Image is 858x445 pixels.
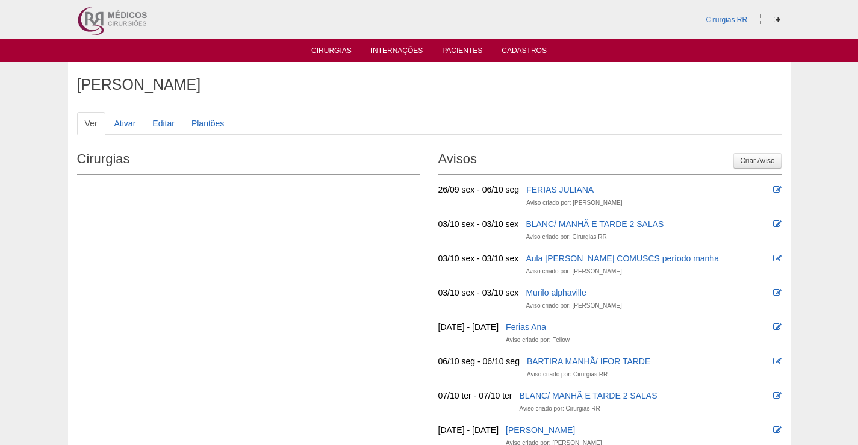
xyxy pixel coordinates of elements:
[438,355,520,367] div: 06/10 seg - 06/10 seg
[438,321,499,333] div: [DATE] - [DATE]
[438,184,520,196] div: 26/09 sex - 06/10 seg
[77,112,105,135] a: Ver
[773,357,782,366] i: Editar
[773,323,782,331] i: Editar
[442,46,482,58] a: Pacientes
[145,112,182,135] a: Editar
[311,46,352,58] a: Cirurgias
[506,334,570,346] div: Aviso criado por: Fellow
[438,424,499,436] div: [DATE] - [DATE]
[527,356,650,366] a: BARTIRA MANHÃ/ IFOR TARDE
[706,16,747,24] a: Cirurgias RR
[506,322,546,332] a: Ferias Ana
[773,426,782,434] i: Editar
[773,254,782,263] i: Editar
[526,197,622,209] div: Aviso criado por: [PERSON_NAME]
[502,46,547,58] a: Cadastros
[438,218,519,230] div: 03/10 sex - 03/10 sex
[519,391,657,400] a: BLANC/ MANHÃ E TARDE 2 SALAS
[77,77,782,92] h1: [PERSON_NAME]
[438,390,512,402] div: 07/10 ter - 07/10 ter
[526,288,586,297] a: Murilo alphaville
[773,220,782,228] i: Editar
[184,112,232,135] a: Plantões
[526,266,621,278] div: Aviso criado por: [PERSON_NAME]
[526,219,664,229] a: BLANC/ MANHÃ E TARDE 2 SALAS
[107,112,144,135] a: Ativar
[438,147,782,175] h2: Avisos
[773,185,782,194] i: Editar
[774,16,780,23] i: Sair
[526,254,719,263] a: Aula [PERSON_NAME] COMUSCS período manha
[438,287,519,299] div: 03/10 sex - 03/10 sex
[773,288,782,297] i: Editar
[526,300,621,312] div: Aviso criado por: [PERSON_NAME]
[519,403,600,415] div: Aviso criado por: Cirurgias RR
[773,391,782,400] i: Editar
[527,369,608,381] div: Aviso criado por: Cirurgias RR
[526,231,606,243] div: Aviso criado por: Cirurgias RR
[371,46,423,58] a: Internações
[526,185,594,194] a: FERIAS JULIANA
[438,252,519,264] div: 03/10 sex - 03/10 sex
[77,147,420,175] h2: Cirurgias
[733,153,781,169] a: Criar Aviso
[506,425,575,435] a: [PERSON_NAME]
